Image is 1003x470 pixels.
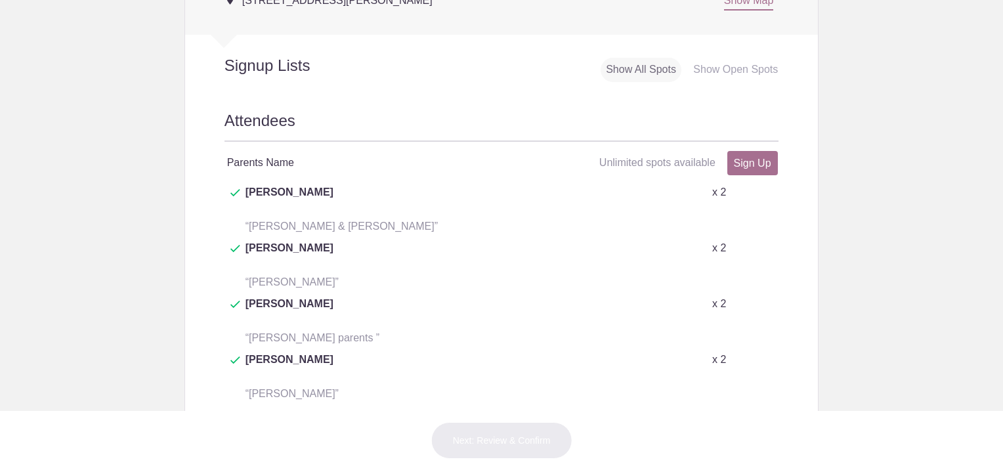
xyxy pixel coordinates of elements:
[431,422,572,459] button: Next: Review & Confirm
[245,296,333,328] span: [PERSON_NAME]
[601,58,681,82] div: Show All Spots
[727,151,778,175] a: Sign Up
[688,58,783,82] div: Show Open Spots
[230,245,240,253] img: Check dark green
[245,276,339,288] span: “[PERSON_NAME]”
[224,110,779,142] h2: Attendees
[599,157,715,168] span: Unlimited spots available
[245,332,380,343] span: “[PERSON_NAME] parents ”
[227,155,501,171] h4: Parents Name
[712,184,726,200] p: x 2
[712,408,726,423] p: x 1
[712,352,726,368] p: x 2
[245,388,339,399] span: “[PERSON_NAME]”
[245,221,438,232] span: “[PERSON_NAME] & [PERSON_NAME]”
[245,408,333,439] span: [PERSON_NAME]
[230,356,240,364] img: Check dark green
[712,240,726,256] p: x 2
[230,301,240,309] img: Check dark green
[245,352,333,383] span: [PERSON_NAME]
[185,56,396,75] h2: Signup Lists
[245,184,333,216] span: [PERSON_NAME]
[712,296,726,312] p: x 2
[230,189,240,197] img: Check dark green
[245,240,333,272] span: [PERSON_NAME]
